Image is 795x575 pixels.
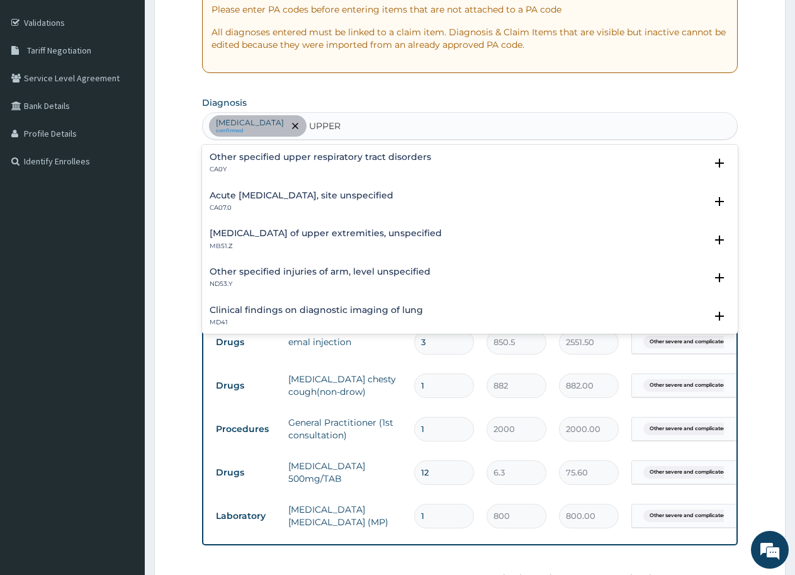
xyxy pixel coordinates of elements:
[216,118,284,128] p: [MEDICAL_DATA]
[282,410,408,448] td: General Practitioner (1st consultation)
[290,120,301,132] span: remove selection option
[282,329,408,355] td: emal injection
[712,309,727,324] i: open select status
[210,504,282,528] td: Laboratory
[210,191,393,200] h4: Acute [MEDICAL_DATA], site unspecified
[6,344,240,388] textarea: Type your message and hit 'Enter'
[210,374,282,397] td: Drugs
[210,305,423,315] h4: Clinical findings on diagnostic imaging of lung
[206,6,237,37] div: Minimize live chat window
[23,63,51,94] img: d_794563401_company_1708531726252_794563401
[210,318,423,327] p: MD41
[73,159,174,286] span: We're online!
[216,128,284,134] small: confirmed
[210,165,431,174] p: CA0Y
[210,461,282,484] td: Drugs
[202,96,247,109] label: Diagnosis
[210,203,393,212] p: CA07.0
[712,270,727,285] i: open select status
[282,367,408,404] td: [MEDICAL_DATA] chesty cough(non-drow)
[210,267,431,276] h4: Other specified injuries of arm, level unspecified
[211,26,728,51] p: All diagnoses entered must be linked to a claim item. Diagnosis & Claim Items that are visible bu...
[643,379,742,392] span: Other severe and complicated P...
[210,280,431,288] p: ND53.Y
[643,336,742,348] span: Other severe and complicated P...
[643,466,742,479] span: Other severe and complicated P...
[210,242,442,251] p: MB51.Z
[712,156,727,171] i: open select status
[712,194,727,209] i: open select status
[211,3,728,16] p: Please enter PA codes before entering items that are not attached to a PA code
[643,510,742,522] span: Other severe and complicated P...
[712,232,727,248] i: open select status
[65,71,211,87] div: Chat with us now
[210,152,431,162] h4: Other specified upper respiratory tract disorders
[210,331,282,354] td: Drugs
[210,229,442,238] h4: [MEDICAL_DATA] of upper extremities, unspecified
[210,418,282,441] td: Procedures
[27,45,91,56] span: Tariff Negotiation
[643,423,742,435] span: Other severe and complicated P...
[282,453,408,491] td: [MEDICAL_DATA] 500mg/TAB
[282,497,408,535] td: [MEDICAL_DATA] [MEDICAL_DATA] (MP)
